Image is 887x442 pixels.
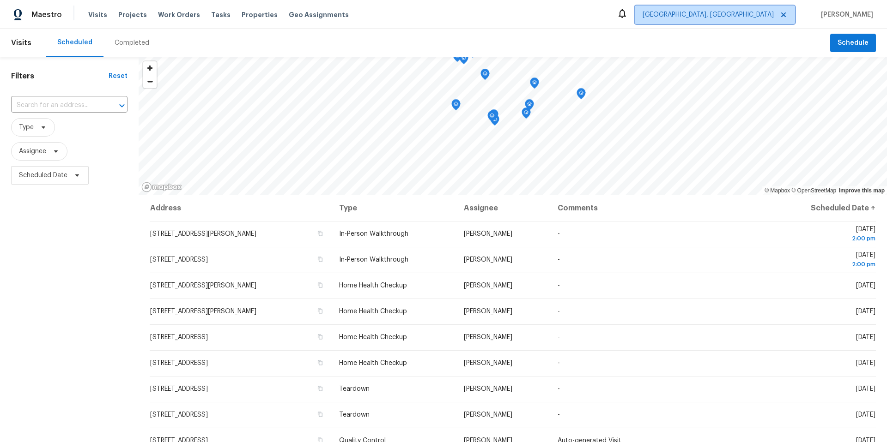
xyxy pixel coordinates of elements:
span: [PERSON_NAME] [464,412,512,418]
span: Home Health Checkup [339,308,407,315]
span: Home Health Checkup [339,334,407,340]
span: Geo Assignments [289,10,349,19]
span: Tasks [211,12,231,18]
span: [STREET_ADDRESS] [150,386,208,392]
span: [DATE] [856,386,875,392]
span: - [558,412,560,418]
input: Search for an address... [11,98,102,113]
button: Copy Address [316,384,324,393]
span: Maestro [31,10,62,19]
button: Copy Address [316,358,324,367]
span: [PERSON_NAME] [464,334,512,340]
th: Address [150,195,332,221]
span: Assignee [19,147,46,156]
span: - [558,231,560,237]
div: Map marker [522,108,531,122]
div: Map marker [577,88,586,102]
span: - [558,360,560,366]
span: Home Health Checkup [339,282,407,289]
th: Type [332,195,456,221]
th: Comments [550,195,768,221]
div: Reset [109,72,128,81]
div: Map marker [525,99,534,113]
canvas: Map [139,57,887,195]
span: [DATE] [776,226,875,243]
button: Copy Address [316,333,324,341]
span: Visits [88,10,107,19]
div: Map marker [459,53,468,67]
span: [STREET_ADDRESS][PERSON_NAME] [150,308,256,315]
span: Type [19,123,34,132]
div: Scheduled [57,38,92,47]
span: [DATE] [856,412,875,418]
span: [PERSON_NAME] [464,360,512,366]
button: Copy Address [316,410,324,418]
span: - [558,334,560,340]
span: In-Person Walkthrough [339,231,408,237]
div: 2:00 pm [776,234,875,243]
button: Copy Address [316,281,324,289]
button: Zoom out [143,75,157,88]
span: Work Orders [158,10,200,19]
span: Scheduled Date [19,171,67,180]
span: [PERSON_NAME] [464,257,512,263]
span: [DATE] [856,334,875,340]
span: [DATE] [856,308,875,315]
div: 2:00 pm [776,260,875,269]
span: Teardown [339,412,370,418]
span: [DATE] [856,360,875,366]
span: - [558,308,560,315]
span: [PERSON_NAME] [464,231,512,237]
span: Home Health Checkup [339,360,407,366]
th: Assignee [456,195,550,221]
button: Copy Address [316,255,324,263]
button: Copy Address [316,229,324,238]
span: Teardown [339,386,370,392]
div: Map marker [451,99,461,113]
button: Schedule [830,34,876,53]
span: [PERSON_NAME] [464,386,512,392]
a: OpenStreetMap [791,187,836,194]
span: Projects [118,10,147,19]
span: [PERSON_NAME] [464,282,512,289]
a: Improve this map [839,187,885,194]
h1: Filters [11,72,109,81]
div: Map marker [487,111,497,125]
span: [STREET_ADDRESS][PERSON_NAME] [150,282,256,289]
span: In-Person Walkthrough [339,257,408,263]
a: Mapbox [765,187,790,194]
span: [STREET_ADDRESS] [150,257,208,263]
span: [PERSON_NAME] [817,10,873,19]
span: Visits [11,33,31,53]
div: Map marker [489,109,498,124]
button: Open [115,99,128,112]
span: [STREET_ADDRESS] [150,360,208,366]
span: [GEOGRAPHIC_DATA], [GEOGRAPHIC_DATA] [643,10,774,19]
span: - [558,386,560,392]
span: [DATE] [856,282,875,289]
div: Map marker [530,78,539,92]
span: [PERSON_NAME] [464,308,512,315]
div: Completed [115,38,149,48]
span: [STREET_ADDRESS] [150,412,208,418]
th: Scheduled Date ↑ [768,195,876,221]
button: Copy Address [316,307,324,315]
span: - [558,282,560,289]
span: Properties [242,10,278,19]
span: [DATE] [776,252,875,269]
a: Mapbox homepage [141,182,182,192]
span: [STREET_ADDRESS] [150,334,208,340]
div: Map marker [453,51,462,65]
button: Zoom in [143,61,157,75]
span: [STREET_ADDRESS][PERSON_NAME] [150,231,256,237]
span: - [558,257,560,263]
span: Schedule [838,37,869,49]
div: Map marker [480,69,490,83]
